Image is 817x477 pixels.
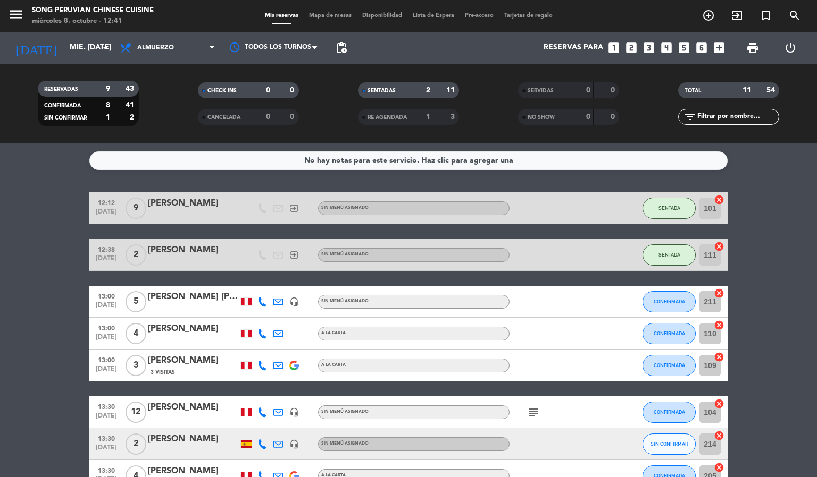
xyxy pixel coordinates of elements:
[643,244,696,266] button: SENTADA
[528,88,554,93] span: SERVIDAS
[586,113,590,121] strong: 0
[658,252,680,258] span: SENTADA
[460,13,499,19] span: Pre-acceso
[44,103,81,108] span: CONFIRMADA
[148,290,238,304] div: [PERSON_NAME] [PERSON_NAME]
[130,114,136,121] strong: 2
[321,441,369,446] span: Sin menú asignado
[8,6,24,22] i: menu
[683,110,696,123] i: filter_list
[654,330,685,336] span: CONFIRMADA
[93,321,120,334] span: 13:00
[93,243,120,255] span: 12:38
[32,5,154,16] div: Song Peruvian Chinese Cuisine
[714,462,724,473] i: cancel
[528,115,555,120] span: NO SHOW
[695,41,708,55] i: looks_6
[290,113,296,121] strong: 0
[714,241,724,252] i: cancel
[93,196,120,208] span: 12:12
[93,289,120,302] span: 13:00
[607,41,621,55] i: looks_one
[148,322,238,336] div: [PERSON_NAME]
[426,113,430,121] strong: 1
[586,87,590,94] strong: 0
[771,32,809,64] div: LOG OUT
[685,88,701,93] span: TOTAL
[321,363,346,367] span: A la carta
[746,41,759,54] span: print
[696,111,779,123] input: Filtrar por nombre...
[126,198,146,219] span: 9
[660,41,673,55] i: looks_4
[731,9,744,22] i: exit_to_app
[446,87,457,94] strong: 11
[643,198,696,219] button: SENTADA
[93,365,120,378] span: [DATE]
[654,299,685,304] span: CONFIRMADA
[93,302,120,314] span: [DATE]
[126,402,146,423] span: 12
[426,87,430,94] strong: 2
[93,432,120,444] span: 13:30
[714,194,724,205] i: cancel
[643,402,696,423] button: CONFIRMADA
[106,114,110,121] strong: 1
[93,400,120,412] span: 13:30
[148,401,238,414] div: [PERSON_NAME]
[357,13,407,19] span: Disponibilidad
[527,406,540,419] i: subject
[106,101,110,109] strong: 8
[126,355,146,376] span: 3
[207,115,240,120] span: CANCELADA
[93,444,120,456] span: [DATE]
[148,197,238,210] div: [PERSON_NAME]
[93,464,120,476] span: 13:30
[148,354,238,368] div: [PERSON_NAME]
[304,13,357,19] span: Mapa de mesas
[99,41,112,54] i: arrow_drop_down
[93,255,120,267] span: [DATE]
[44,115,87,121] span: SIN CONFIRMAR
[126,244,146,266] span: 2
[624,41,638,55] i: looks_two
[714,288,724,299] i: cancel
[126,101,136,109] strong: 41
[289,250,299,260] i: exit_to_app
[766,87,777,94] strong: 54
[290,87,296,94] strong: 0
[611,113,617,121] strong: 0
[126,291,146,312] span: 5
[32,16,154,27] div: miércoles 8. octubre - 12:41
[126,433,146,455] span: 2
[714,430,724,441] i: cancel
[544,44,603,52] span: Reservas para
[8,6,24,26] button: menu
[321,331,346,335] span: A la carta
[451,113,457,121] strong: 3
[289,407,299,417] i: headset_mic
[321,299,369,303] span: Sin menú asignado
[289,439,299,449] i: headset_mic
[643,355,696,376] button: CONFIRMADA
[321,206,369,210] span: Sin menú asignado
[499,13,558,19] span: Tarjetas de regalo
[368,115,407,120] span: RE AGENDADA
[8,36,64,59] i: [DATE]
[266,113,270,121] strong: 0
[714,320,724,330] i: cancel
[126,323,146,344] span: 4
[321,252,369,257] span: Sin menú asignado
[289,297,299,306] i: headset_mic
[714,352,724,362] i: cancel
[642,41,656,55] i: looks_3
[643,433,696,455] button: SIN CONFIRMAR
[321,410,369,414] span: Sin menú asignado
[643,323,696,344] button: CONFIRMADA
[643,291,696,312] button: CONFIRMADA
[654,409,685,415] span: CONFIRMADA
[714,398,724,409] i: cancel
[658,205,680,211] span: SENTADA
[93,353,120,365] span: 13:00
[289,203,299,213] i: exit_to_app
